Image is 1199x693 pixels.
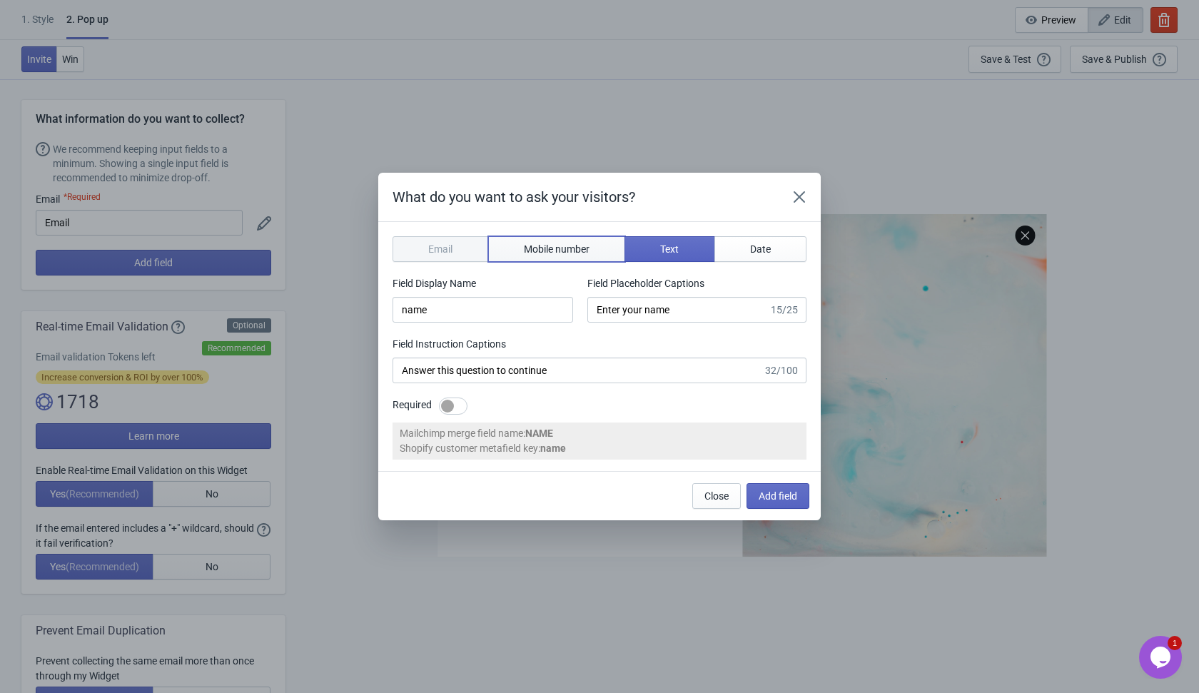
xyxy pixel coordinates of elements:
[393,398,432,412] label: Required
[759,490,797,502] span: Add field
[540,442,566,454] b: name
[587,276,704,290] label: Field Placeholder Captions
[400,441,799,456] div: Shopify customer metafield key:
[525,428,553,439] b: NAME
[400,426,799,441] div: Mailchimp merge field name:
[393,337,506,351] label: Field Instruction Captions
[786,184,812,210] button: Close
[624,236,715,262] button: Text
[524,243,590,255] span: Mobile number
[750,243,771,255] span: Date
[714,236,807,262] button: Date
[393,276,476,290] label: Field Display Name
[393,187,772,207] h2: What do you want to ask your visitors?
[692,483,741,509] button: Close
[704,490,729,502] span: Close
[747,483,809,509] button: Add field
[660,243,679,255] span: Text
[1139,636,1185,679] iframe: chat widget
[488,236,626,262] button: Mobile number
